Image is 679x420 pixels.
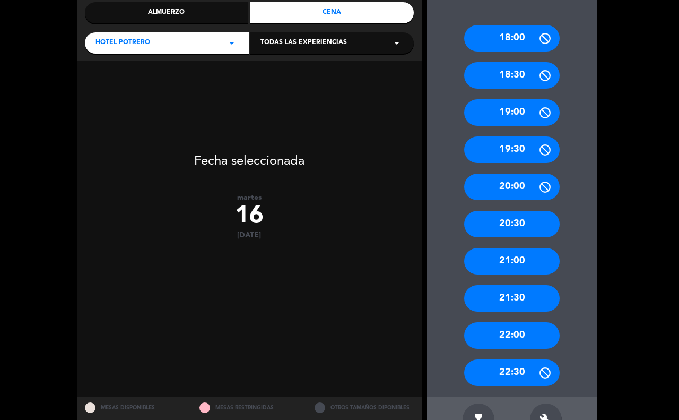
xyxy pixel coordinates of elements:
div: Cena [250,2,414,23]
div: 22:00 [464,322,560,349]
div: [DATE] [77,231,422,240]
div: 16 [77,202,422,231]
div: 21:00 [464,248,560,275]
div: 22:30 [464,359,560,386]
i: arrow_drop_down [225,37,238,49]
div: 20:30 [464,211,560,237]
i: arrow_drop_down [390,37,403,49]
div: 21:30 [464,285,560,312]
div: MESAS RESTRINGIDAS [191,397,307,419]
span: Todas las experiencias [260,38,347,48]
div: MESAS DISPONIBLES [77,397,192,419]
div: 20:00 [464,174,560,200]
div: Fecha seleccionada [77,138,422,172]
span: Hotel Potrero [95,38,150,48]
div: 19:00 [464,99,560,126]
div: Almuerzo [85,2,248,23]
div: martes [77,193,422,202]
div: 19:30 [464,136,560,163]
div: 18:30 [464,62,560,89]
div: OTROS TAMAÑOS DIPONIBLES [307,397,422,419]
div: 18:00 [464,25,560,52]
